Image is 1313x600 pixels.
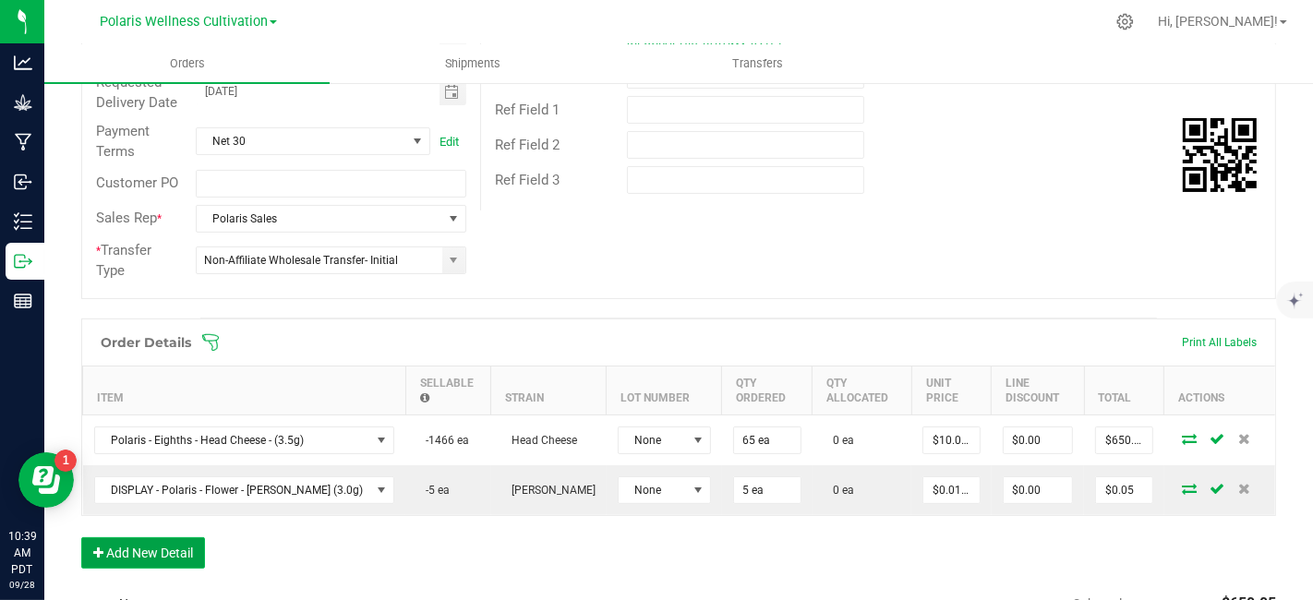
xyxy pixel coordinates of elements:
[1183,118,1257,192] img: Scan me!
[100,14,268,30] span: Polaris Wellness Cultivation
[81,537,205,569] button: Add New Detail
[416,434,469,447] span: -1466 ea
[1164,366,1275,414] th: Actions
[734,477,801,503] input: 0
[495,172,560,188] span: Ref Field 3
[619,477,687,503] span: None
[923,477,979,503] input: 0
[83,366,406,414] th: Item
[1004,477,1073,503] input: 0
[923,427,979,453] input: 0
[1158,14,1278,29] span: Hi, [PERSON_NAME]!
[95,427,371,453] span: Polaris - Eighths - Head Cheese - (3.5g)
[1114,13,1137,30] div: Manage settings
[1096,477,1152,503] input: 0
[44,44,330,83] a: Orders
[502,484,596,497] span: [PERSON_NAME]
[502,434,577,447] span: Head Cheese
[94,476,395,504] span: NO DATA FOUND
[14,252,32,270] inline-svg: Outbound
[8,528,36,578] p: 10:39 AM PDT
[96,174,178,191] span: Customer PO
[607,366,722,414] th: Lot Number
[734,427,801,453] input: 0
[14,212,32,231] inline-svg: Inventory
[1203,433,1231,444] span: Save Order Detail
[707,55,808,72] span: Transfers
[96,123,150,161] span: Payment Terms
[330,44,615,83] a: Shipments
[197,128,406,154] span: Net 30
[1231,483,1259,494] span: Delete Order Detail
[619,427,687,453] span: None
[722,366,813,414] th: Qty Ordered
[495,137,560,153] span: Ref Field 2
[420,55,525,72] span: Shipments
[813,366,911,414] th: Qty Allocated
[1084,366,1164,414] th: Total
[14,292,32,310] inline-svg: Reports
[54,450,77,472] iframe: Resource center unread badge
[14,93,32,112] inline-svg: Grow
[824,434,854,447] span: 0 ea
[1096,427,1152,453] input: 0
[95,477,371,503] span: DISPLAY - Polaris - Flower - [PERSON_NAME] (3.0g)
[615,44,900,83] a: Transfers
[440,79,466,105] span: Toggle calendar
[18,452,74,508] iframe: Resource center
[1203,483,1231,494] span: Save Order Detail
[96,210,157,226] span: Sales Rep
[1231,433,1259,444] span: Delete Order Detail
[911,366,991,414] th: Unit Price
[405,366,491,414] th: Sellable
[14,54,32,72] inline-svg: Analytics
[495,102,560,118] span: Ref Field 1
[96,242,151,280] span: Transfer Type
[197,206,442,232] span: Polaris Sales
[1004,427,1073,453] input: 0
[94,426,395,454] span: NO DATA FOUND
[8,578,36,592] p: 09/28
[824,484,854,497] span: 0 ea
[491,366,607,414] th: Strain
[992,366,1085,414] th: Line Discount
[14,133,32,151] inline-svg: Manufacturing
[145,55,230,72] span: Orders
[14,173,32,191] inline-svg: Inbound
[440,135,459,149] a: Edit
[1183,118,1257,192] qrcode: 00093174
[101,335,191,350] h1: Order Details
[416,484,450,497] span: -5 ea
